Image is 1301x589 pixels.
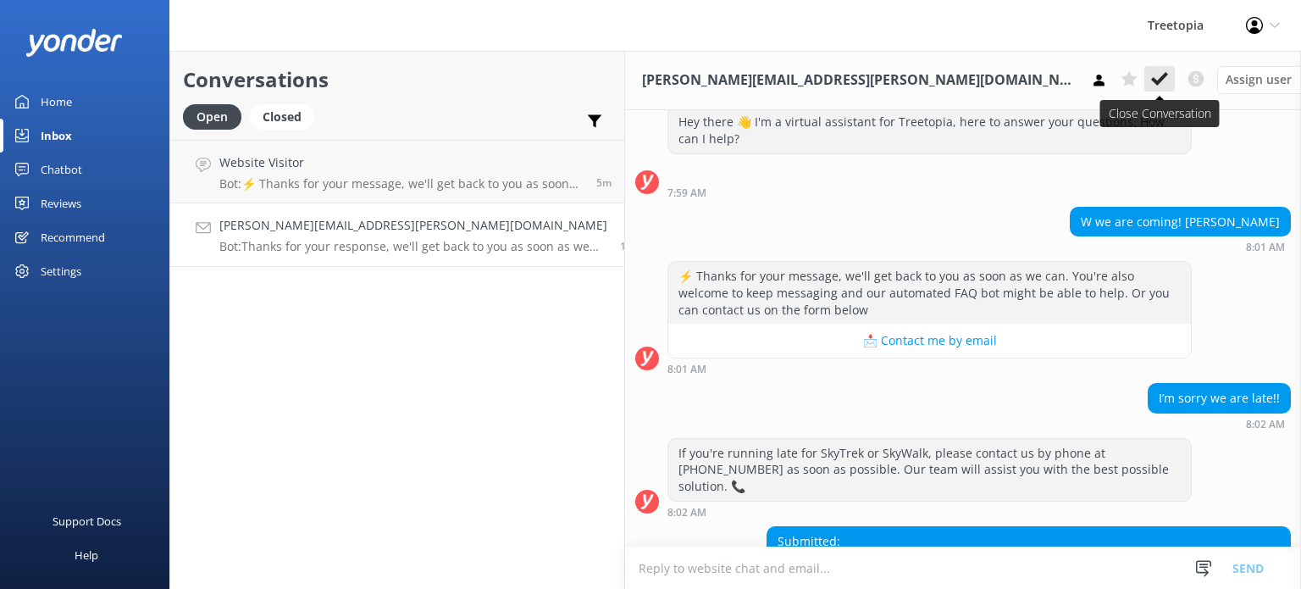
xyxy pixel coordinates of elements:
[250,107,323,125] a: Closed
[41,254,81,288] div: Settings
[1246,420,1285,430] strong: 8:02 AM
[667,188,706,198] strong: 7:59 AM
[41,153,82,186] div: Chatbot
[1226,70,1292,89] span: Assign user
[250,104,314,130] div: Closed
[183,107,250,125] a: Open
[1070,241,1291,253] div: Oct 09 2025 08:01am (UTC -06:00) America/Mexico_City
[75,538,98,572] div: Help
[25,29,123,57] img: yonder-white-logo.png
[596,175,612,190] span: Oct 09 2025 06:33pm (UTC -06:00) America/Mexico_City
[170,140,624,203] a: Website VisitorBot:⚡ Thanks for your message, we'll get back to you as soon as we can. You're als...
[1246,242,1285,253] strong: 8:01 AM
[668,262,1191,324] div: ⚡ Thanks for your message, we'll get back to you as soon as we can. You're also welcome to keep m...
[620,239,639,253] span: Oct 09 2025 08:08am (UTC -06:00) America/Mexico_City
[41,85,72,119] div: Home
[667,508,706,518] strong: 8:02 AM
[183,104,241,130] div: Open
[1071,208,1290,236] div: W we are coming! [PERSON_NAME]
[1149,384,1290,413] div: I’m sorry we are late!!
[667,186,1192,198] div: Oct 09 2025 07:59am (UTC -06:00) America/Mexico_City
[667,363,1192,375] div: Oct 09 2025 08:01am (UTC -06:00) America/Mexico_City
[219,153,584,172] h4: Website Visitor
[219,239,607,254] p: Bot: Thanks for your response, we'll get back to you as soon as we can during opening hours.
[668,108,1191,153] div: Hey there 👋 I'm a virtual assistant for Treetopia, here to answer your questions. How can I help?
[668,324,1191,358] button: 📩 Contact me by email
[642,69,1077,92] h3: [PERSON_NAME][EMAIL_ADDRESS][PERSON_NAME][DOMAIN_NAME]
[170,203,624,267] a: [PERSON_NAME][EMAIL_ADDRESS][PERSON_NAME][DOMAIN_NAME]Bot:Thanks for your response, we'll get bac...
[219,216,607,235] h4: [PERSON_NAME][EMAIL_ADDRESS][PERSON_NAME][DOMAIN_NAME]
[183,64,612,96] h2: Conversations
[53,504,121,538] div: Support Docs
[41,186,81,220] div: Reviews
[41,119,72,153] div: Inbox
[667,506,1192,518] div: Oct 09 2025 08:02am (UTC -06:00) America/Mexico_City
[41,220,105,254] div: Recommend
[767,527,1290,589] div: Submitted: [PERSON_NAME] 17275434382
[668,439,1191,501] div: If you're running late for SkyTrek or SkyWalk, please contact us by phone at [PHONE_NUMBER] as so...
[1148,418,1291,430] div: Oct 09 2025 08:02am (UTC -06:00) America/Mexico_City
[219,176,584,192] p: Bot: ⚡ Thanks for your message, we'll get back to you as soon as we can. You're also welcome to k...
[667,364,706,375] strong: 8:01 AM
